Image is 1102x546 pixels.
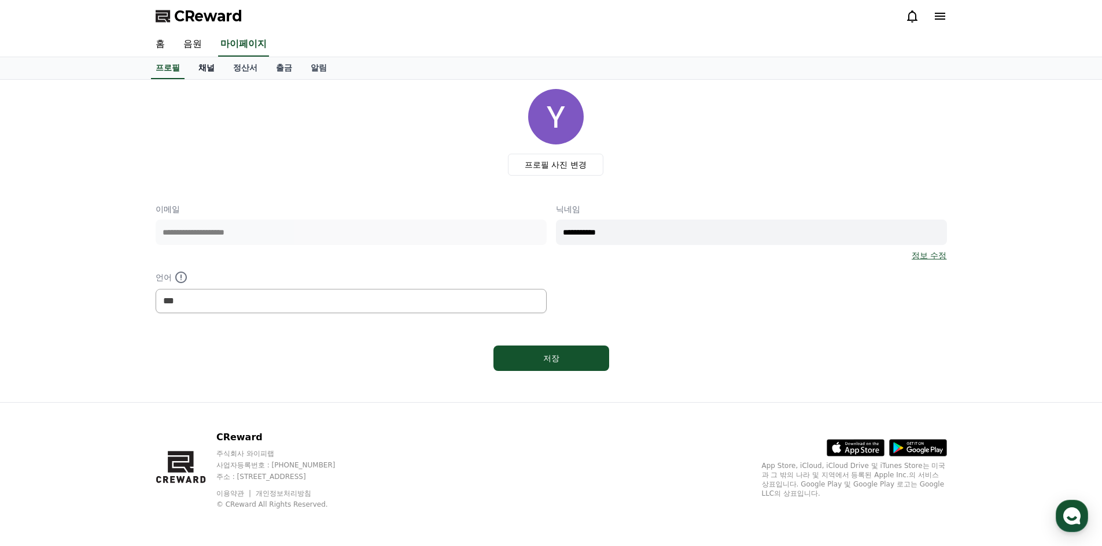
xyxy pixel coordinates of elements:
[493,346,609,371] button: 저장
[174,7,242,25] span: CReward
[3,366,76,395] a: 홈
[156,7,242,25] a: CReward
[218,32,269,57] a: 마이페이지
[216,430,357,444] p: CReward
[146,32,174,57] a: 홈
[189,57,224,79] a: 채널
[224,57,267,79] a: 정산서
[156,203,547,215] p: 이메일
[179,384,193,393] span: 설정
[216,472,357,481] p: 주소 : [STREET_ADDRESS]
[556,203,947,215] p: 닉네임
[216,489,253,497] a: 이용약관
[301,57,336,79] a: 알림
[36,384,43,393] span: 홈
[106,384,120,393] span: 대화
[216,460,357,470] p: 사업자등록번호 : [PHONE_NUMBER]
[149,366,222,395] a: 설정
[156,270,547,284] p: 언어
[517,352,586,364] div: 저장
[267,57,301,79] a: 출금
[151,57,185,79] a: 프로필
[174,32,211,57] a: 음원
[76,366,149,395] a: 대화
[256,489,311,497] a: 개인정보처리방침
[762,461,947,498] p: App Store, iCloud, iCloud Drive 및 iTunes Store는 미국과 그 밖의 나라 및 지역에서 등록된 Apple Inc.의 서비스 상표입니다. Goo...
[912,250,946,261] a: 정보 수정
[528,89,584,144] img: profile_image
[216,449,357,458] p: 주식회사 와이피랩
[216,500,357,509] p: © CReward All Rights Reserved.
[508,154,603,176] label: 프로필 사진 변경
